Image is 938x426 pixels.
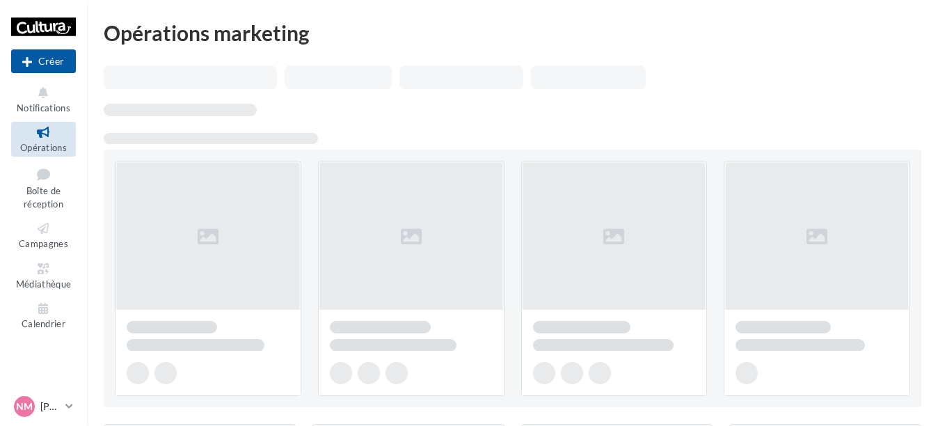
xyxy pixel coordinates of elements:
span: Notifications [17,102,70,113]
span: Campagnes [19,238,68,249]
a: Opérations [11,122,76,156]
button: Notifications [11,82,76,116]
a: Boîte de réception [11,162,76,213]
a: NM [PERSON_NAME] [11,393,76,420]
button: Créer [11,49,76,73]
span: Opérations [20,142,67,153]
div: Opérations marketing [104,22,921,43]
a: Médiathèque [11,258,76,292]
span: Calendrier [22,318,65,329]
div: Nouvelle campagne [11,49,76,73]
a: Calendrier [11,298,76,332]
span: Boîte de réception [24,185,63,210]
a: Campagnes [11,218,76,252]
span: Médiathèque [16,278,72,290]
p: [PERSON_NAME] [40,400,60,413]
span: NM [16,400,33,413]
